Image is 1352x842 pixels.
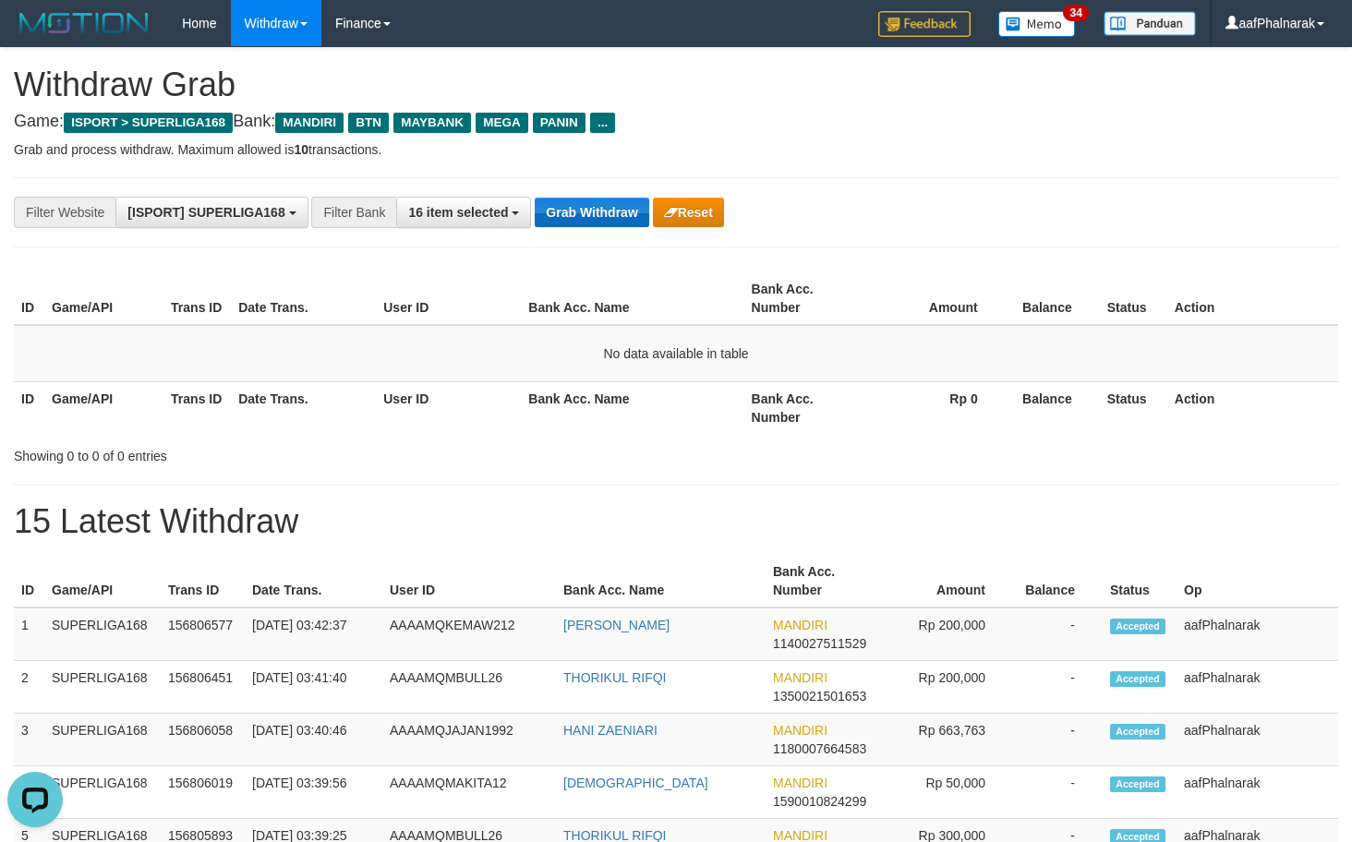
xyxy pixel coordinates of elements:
td: Rp 663,763 [879,714,1013,766]
button: [ISPORT] SUPERLIGA168 [115,197,308,228]
td: 3 [14,714,44,766]
span: Accepted [1110,724,1165,740]
div: Showing 0 to 0 of 0 entries [14,439,549,465]
div: Filter Bank [311,197,396,228]
th: Bank Acc. Name [521,272,743,325]
th: Game/API [44,555,161,607]
th: Bank Acc. Name [556,555,766,607]
td: 156806058 [161,714,245,766]
span: Copy 1180007664583 to clipboard [773,741,866,756]
th: ID [14,381,44,434]
th: Action [1167,272,1338,325]
td: [DATE] 03:42:37 [245,607,382,661]
th: Date Trans. [231,381,376,434]
img: panduan.png [1104,11,1196,36]
td: SUPERLIGA168 [44,766,161,819]
span: 16 item selected [408,205,508,220]
span: MAYBANK [393,113,471,133]
td: [DATE] 03:41:40 [245,661,382,714]
td: Rp 200,000 [879,607,1013,661]
td: Rp 200,000 [879,661,1013,714]
th: Game/API [44,381,163,434]
td: SUPERLIGA168 [44,607,161,661]
img: MOTION_logo.png [14,9,154,37]
img: Button%20Memo.svg [998,11,1076,37]
a: [PERSON_NAME] [563,618,670,632]
span: [ISPORT] SUPERLIGA168 [127,205,284,220]
td: [DATE] 03:40:46 [245,714,382,766]
h1: 15 Latest Withdraw [14,503,1338,540]
th: Balance [1006,381,1100,434]
th: ID [14,555,44,607]
td: - [1013,714,1103,766]
span: Copy 1350021501653 to clipboard [773,689,866,704]
td: 2 [14,661,44,714]
span: MANDIRI [773,776,827,790]
button: 16 item selected [396,197,531,228]
th: Op [1177,555,1338,607]
span: MANDIRI [773,670,827,685]
th: Amount [863,272,1006,325]
th: Bank Acc. Number [744,272,863,325]
td: SUPERLIGA168 [44,661,161,714]
td: 1 [14,607,44,661]
td: Rp 50,000 [879,766,1013,819]
td: 156806019 [161,766,245,819]
span: ISPORT > SUPERLIGA168 [64,113,233,133]
td: [DATE] 03:39:56 [245,766,382,819]
th: Balance [1006,272,1100,325]
span: Copy 1140027511529 to clipboard [773,636,866,651]
button: Open LiveChat chat widget [7,7,63,63]
td: AAAAMQMBULL26 [382,661,556,714]
h1: Withdraw Grab [14,66,1338,103]
th: Bank Acc. Number [766,555,879,607]
th: Date Trans. [231,272,376,325]
span: Copy 1590010824299 to clipboard [773,794,866,809]
span: BTN [348,113,389,133]
td: 156806577 [161,607,245,661]
button: Reset [653,198,724,227]
span: Accepted [1110,671,1165,687]
th: Amount [879,555,1013,607]
strong: 10 [294,142,308,157]
th: Game/API [44,272,163,325]
td: aafPhalnarak [1177,714,1338,766]
th: Bank Acc. Number [744,381,863,434]
th: Status [1100,381,1167,434]
div: Filter Website [14,197,115,228]
span: ... [590,113,615,133]
a: THORIKUL RIFQI [563,670,667,685]
th: User ID [376,272,521,325]
p: Grab and process withdraw. Maximum allowed is transactions. [14,140,1338,159]
th: Trans ID [163,381,231,434]
th: Date Trans. [245,555,382,607]
th: User ID [382,555,556,607]
td: aafPhalnarak [1177,661,1338,714]
td: - [1013,766,1103,819]
td: AAAAMQMAKITA12 [382,766,556,819]
td: - [1013,607,1103,661]
span: MANDIRI [773,618,827,632]
td: SUPERLIGA168 [44,714,161,766]
button: Grab Withdraw [535,198,648,227]
th: Trans ID [163,272,231,325]
span: MANDIRI [773,723,827,738]
span: MANDIRI [275,113,344,133]
img: Feedback.jpg [878,11,971,37]
td: 156806451 [161,661,245,714]
td: AAAAMQKEMAW212 [382,607,556,661]
span: MEGA [476,113,528,133]
th: Status [1100,272,1167,325]
td: aafPhalnarak [1177,607,1338,661]
th: Status [1103,555,1177,607]
a: [DEMOGRAPHIC_DATA] [563,776,708,790]
span: 34 [1063,5,1088,21]
th: User ID [376,381,521,434]
th: Bank Acc. Name [521,381,743,434]
span: Accepted [1110,776,1165,792]
td: - [1013,661,1103,714]
span: Accepted [1110,619,1165,634]
td: aafPhalnarak [1177,766,1338,819]
h4: Game: Bank: [14,113,1338,131]
span: PANIN [533,113,585,133]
